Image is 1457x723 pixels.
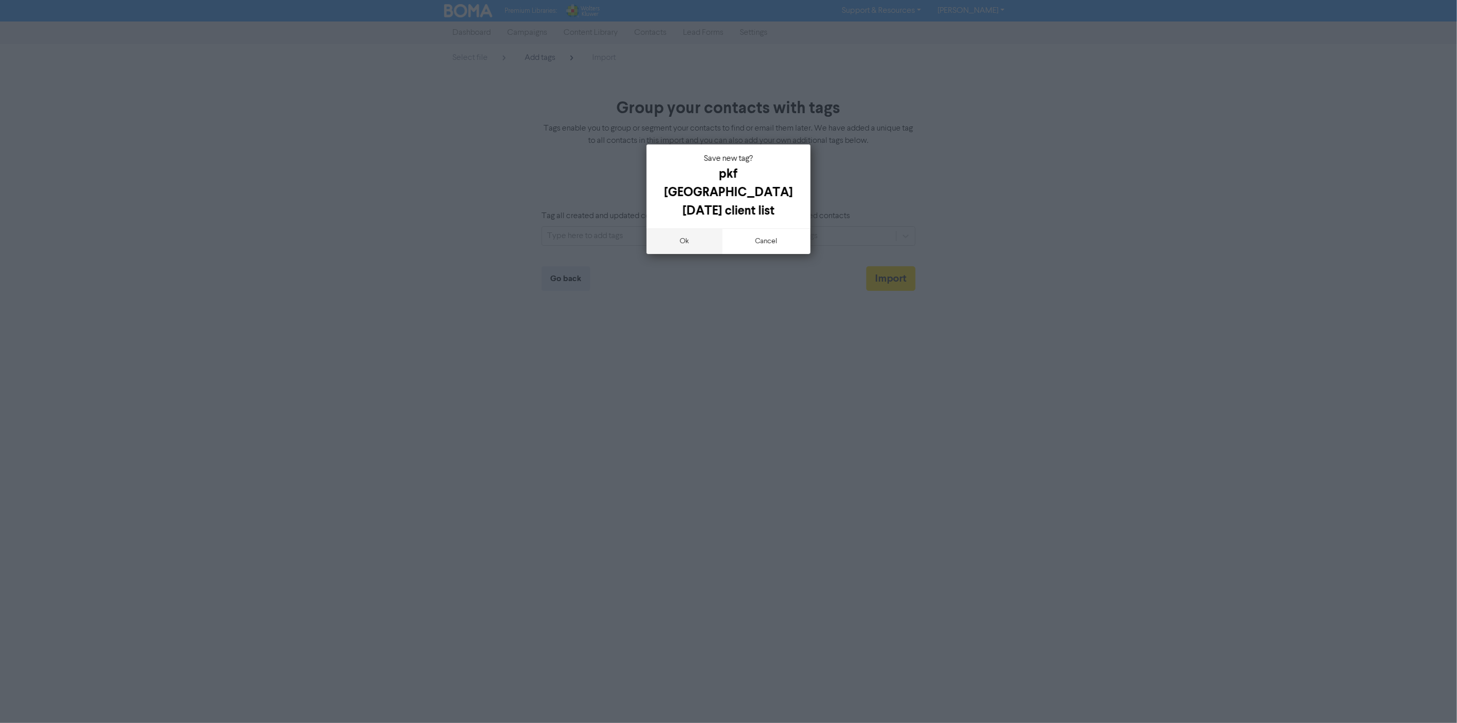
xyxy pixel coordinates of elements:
[1406,674,1457,723] iframe: Chat Widget
[655,165,802,220] div: pkf [GEOGRAPHIC_DATA] [DATE] client list
[655,153,802,165] div: Save new tag?
[647,228,722,254] button: ok
[722,228,811,254] button: cancel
